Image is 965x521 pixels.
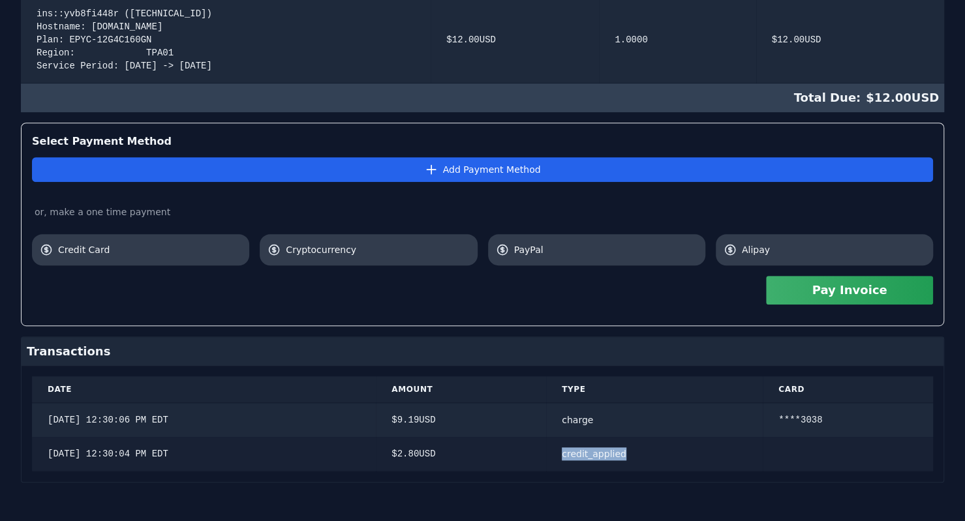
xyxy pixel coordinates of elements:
div: credit_applied [562,447,747,460]
span: Cryptocurrency [286,243,469,256]
span: PayPal [514,243,697,256]
th: Amount [376,376,546,403]
div: [DATE] 12:30:04 PM EDT [48,447,360,460]
div: $ 12.00 USD [21,83,944,112]
div: or, make a one time payment [32,205,933,218]
div: ins::yvb8fi448r ([TECHNICAL_ID]) Hostname: [DOMAIN_NAME] Plan: EPYC-12G4C160GN Region: TPA01 Serv... [37,7,415,72]
div: Transactions [22,337,943,366]
div: $ 2.80 USD [391,447,530,460]
div: $ 12.00 USD [772,33,928,46]
div: Select Payment Method [32,134,933,149]
div: $ 12.00 USD [446,33,583,46]
th: Type [546,376,763,403]
button: Pay Invoice [766,276,933,305]
th: Date [32,376,376,403]
div: charge [562,413,747,426]
button: Add Payment Method [32,157,933,182]
div: 1.0000 [615,33,740,46]
span: Credit Card [58,243,241,256]
div: [DATE] 12:30:06 PM EDT [48,413,360,426]
span: Alipay [742,243,925,256]
span: Total Due: [793,89,866,107]
div: $ 9.19 USD [391,413,530,426]
th: Card [763,376,933,403]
